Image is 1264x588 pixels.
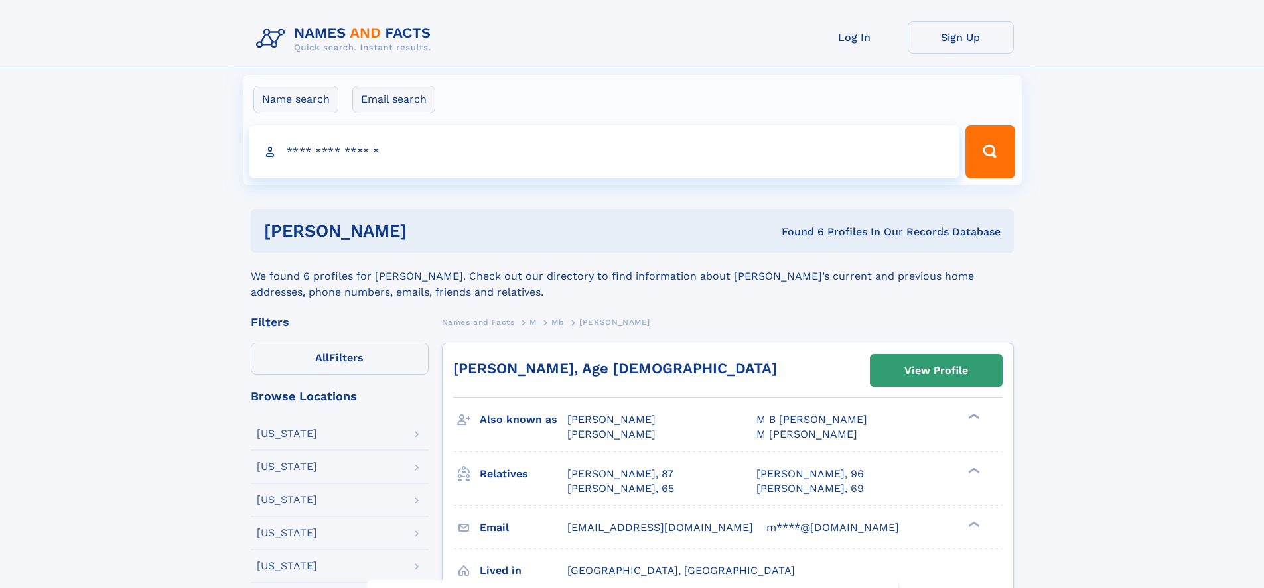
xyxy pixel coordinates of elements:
[264,223,595,239] h1: [PERSON_NAME]
[257,495,317,505] div: [US_STATE]
[352,86,435,113] label: Email search
[251,343,429,375] label: Filters
[579,318,650,327] span: [PERSON_NAME]
[594,225,1001,239] div: Found 6 Profiles In Our Records Database
[756,428,857,440] span: M [PERSON_NAME]
[480,463,567,485] h3: Relatives
[756,467,864,481] a: [PERSON_NAME], 96
[756,413,867,426] span: M B [PERSON_NAME]
[965,520,981,528] div: ❯
[529,318,537,327] span: M
[251,390,429,402] div: Browse Locations
[251,253,1014,300] div: We found 6 profiles for [PERSON_NAME]. Check out our directory to find information about [PERSON_...
[529,314,537,330] a: M
[551,314,564,330] a: Mb
[965,412,981,421] div: ❯
[442,314,515,330] a: Names and Facts
[802,21,908,54] a: Log In
[315,351,329,364] span: All
[251,21,442,57] img: Logo Names and Facts
[551,318,564,327] span: Mb
[567,521,753,534] span: [EMAIL_ADDRESS][DOMAIN_NAME]
[251,316,429,328] div: Filters
[480,516,567,539] h3: Email
[249,125,960,178] input: search input
[257,561,317,571] div: [US_STATE]
[480,559,567,582] h3: Lived in
[965,466,981,475] div: ❯
[904,355,968,386] div: View Profile
[257,528,317,538] div: [US_STATE]
[567,428,656,440] span: [PERSON_NAME]
[871,355,1002,386] a: View Profile
[908,21,1014,54] a: Sign Up
[453,360,777,377] a: [PERSON_NAME], Age [DEMOGRAPHIC_DATA]
[567,413,656,426] span: [PERSON_NAME]
[567,481,674,496] a: [PERSON_NAME], 65
[756,481,864,496] a: [PERSON_NAME], 69
[567,564,795,577] span: [GEOGRAPHIC_DATA], [GEOGRAPHIC_DATA]
[253,86,338,113] label: Name search
[480,408,567,431] h3: Also known as
[257,428,317,439] div: [US_STATE]
[257,461,317,472] div: [US_STATE]
[567,467,673,481] a: [PERSON_NAME], 87
[965,125,1015,178] button: Search Button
